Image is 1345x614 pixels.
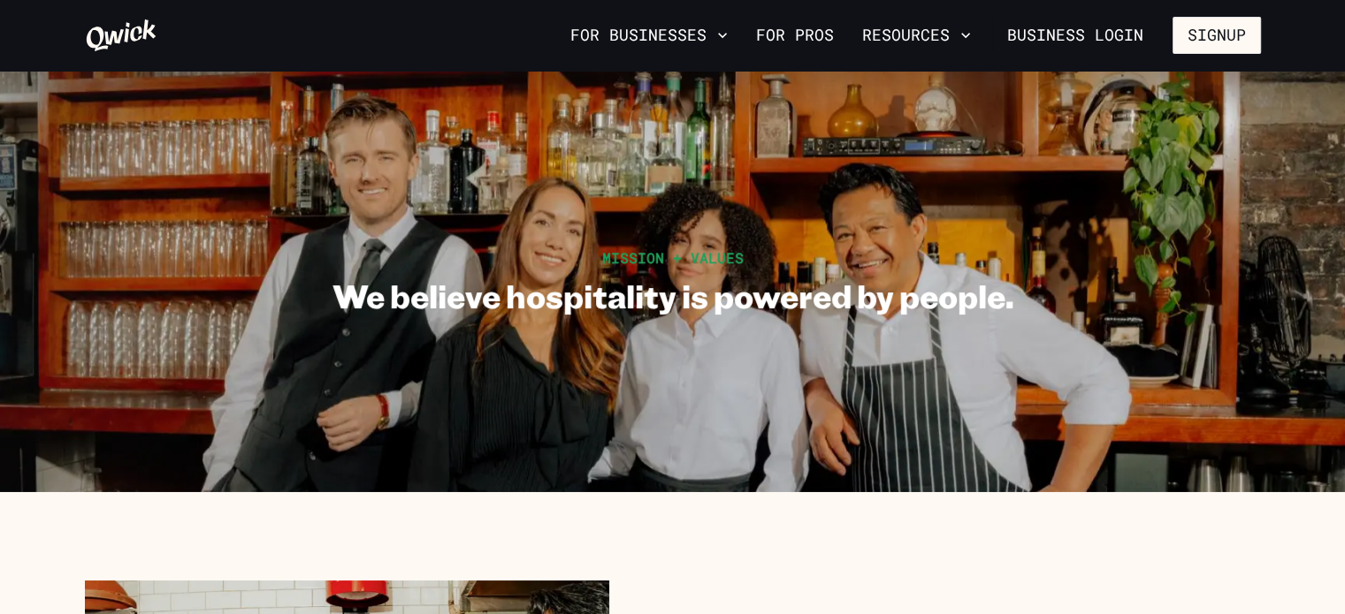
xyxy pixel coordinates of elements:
button: Resources [855,20,978,50]
a: For Pros [749,20,841,50]
a: Business Login [992,17,1158,54]
h1: We believe hospitality is powered by people. [332,276,1013,315]
span: MISSION + VALUES [602,248,744,267]
button: For Businesses [563,20,735,50]
button: Signup [1173,17,1261,54]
